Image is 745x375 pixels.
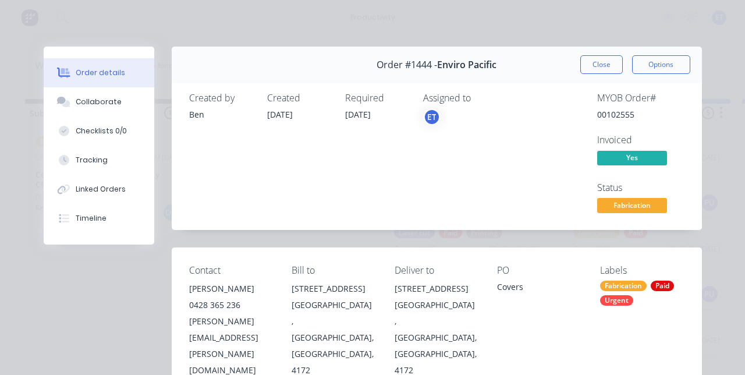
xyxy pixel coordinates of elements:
[44,204,154,233] button: Timeline
[189,297,274,313] div: 0428 365 236
[423,93,540,104] div: Assigned to
[597,198,667,213] span: Fabrication
[597,135,684,146] div: Invoiced
[600,265,684,276] div: Labels
[497,281,581,297] div: Covers
[189,265,274,276] div: Contact
[44,116,154,146] button: Checklists 0/0
[597,93,684,104] div: MYOB Order #
[651,281,674,291] div: Paid
[580,55,623,74] button: Close
[44,146,154,175] button: Tracking
[597,198,667,215] button: Fabrication
[395,281,479,297] div: [STREET_ADDRESS]
[44,58,154,87] button: Order details
[597,108,684,121] div: 00102555
[423,108,441,126] button: ET
[76,97,122,107] div: Collaborate
[395,265,479,276] div: Deliver to
[189,93,253,104] div: Created by
[345,93,409,104] div: Required
[632,55,690,74] button: Options
[267,93,331,104] div: Created
[600,295,633,306] div: Urgent
[377,59,437,70] span: Order #1444 -
[267,109,293,120] span: [DATE]
[345,109,371,120] span: [DATE]
[76,68,125,78] div: Order details
[44,175,154,204] button: Linked Orders
[497,265,581,276] div: PO
[76,155,108,165] div: Tracking
[597,182,684,193] div: Status
[44,87,154,116] button: Collaborate
[600,281,647,291] div: Fabrication
[292,265,376,276] div: Bill to
[597,151,667,165] span: Yes
[76,184,126,194] div: Linked Orders
[437,59,496,70] span: Enviro Pacific
[189,281,274,297] div: [PERSON_NAME]
[292,281,376,297] div: [STREET_ADDRESS]
[76,126,127,136] div: Checklists 0/0
[189,108,253,121] div: Ben
[76,213,107,224] div: Timeline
